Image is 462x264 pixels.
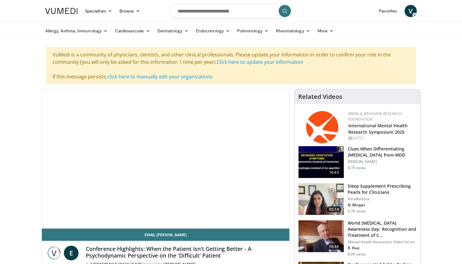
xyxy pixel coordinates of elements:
span: 16:36 [327,244,341,250]
a: 05:14 Sleep Supplement Prescribing Pearls for Clinicians IntraBalance N. Bhopal 6.7K views [298,183,416,215]
div: VuMedi is a community of physicians, dentists, and other clinical professionals. Please update yo... [46,47,416,84]
input: Search topics, interventions [170,4,292,18]
img: a6520382-d332-4ed3-9891-ee688fa49237.150x105_q85_crop-smart_upscale.jpg [299,146,344,178]
a: Click here to update your information [217,59,303,65]
a: Dermatology [154,25,192,37]
a: 16:43 Clues When Differentiating [MEDICAL_DATA] from MDD [PERSON_NAME] 8.7K views [298,146,416,178]
a: Allergy, Asthma, Immunology [42,25,111,37]
a: Rheumatology [272,25,314,37]
p: 8.7K views [348,165,366,170]
h4: Related Videos [298,93,342,100]
a: Pulmonology [233,25,272,37]
img: VuMedi Logo [45,8,78,14]
video-js: Video Player [42,89,289,229]
span: 05:14 [327,206,341,212]
p: 8.0K views [348,252,366,257]
span: 16:43 [327,169,341,175]
p: 6.7K views [348,209,366,214]
img: 6bc95fc0-882d-4061-9ebb-ce70b98f0866.png.150x105_q85_autocrop_double_scale_upscale_version-0.2.png [306,111,338,143]
a: 16:36 World [MEDICAL_DATA] Awareness Day: Recognition and Treatment of C… Mental Health Awareness... [298,220,416,257]
a: E [64,246,79,260]
p: N. Bhopal [348,203,416,208]
h3: Sleep Supplement Prescribing Pearls for Clinicians [348,183,416,195]
a: Brain & Behavior Research Foundation [348,111,402,122]
p: IntraBalance [348,197,416,201]
a: More [314,25,337,37]
a: click here to manually edit your organizations [108,73,213,80]
a: Favorites [376,5,401,17]
h3: Clues When Differentiating [MEDICAL_DATA] from MDD [348,146,416,158]
a: Browse [116,5,144,17]
img: 38bb175e-6d6c-4ece-ba99-644c925e62de.150x105_q85_crop-smart_upscale.jpg [299,183,344,215]
h4: Conference Highlights: When the Patient Isn't Getting Better - A Psychodynamic Perspective on the... [86,246,284,259]
img: dad9b3bb-f8af-4dab-abc0-c3e0a61b252e.150x105_q85_crop-smart_upscale.jpg [299,220,344,252]
p: Mental Health Awareness Video Series [348,240,416,244]
a: International Mental Health Research Symposium 2025 [348,123,408,135]
div: [DATE] [348,136,415,141]
img: Conference Highlights [47,246,61,260]
a: Cardiovascular [111,25,154,37]
a: Email [PERSON_NAME] [42,229,289,241]
h3: World [MEDICAL_DATA] Awareness Day: Recognition and Treatment of C… [348,220,416,238]
a: Specialties [81,5,116,17]
p: [PERSON_NAME] [348,159,416,164]
p: R. Post [348,246,416,251]
a: V [405,5,417,17]
a: Endocrinology [192,25,233,37]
